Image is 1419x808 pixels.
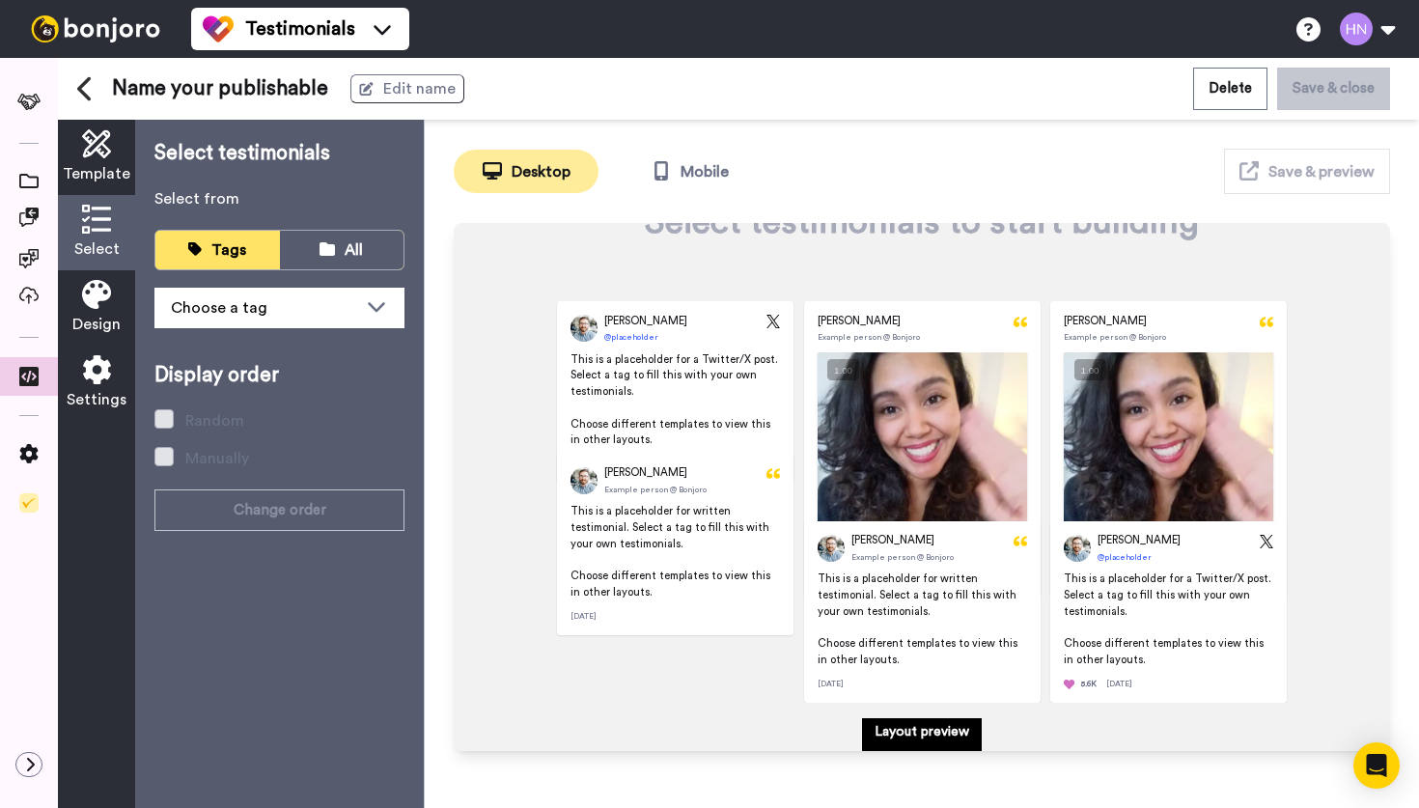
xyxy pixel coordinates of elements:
span: [PERSON_NAME] [1064,314,1147,330]
button: All [280,231,404,269]
button: Change order [154,489,404,531]
button: Tags [155,231,280,269]
button: Mobile [618,150,763,193]
img: Video Thumbnail [818,352,1027,562]
span: Example person @ Bonjoro [1064,332,1166,343]
span: Select [74,237,120,261]
span: Save & preview [1268,164,1375,180]
span: This is a placeholder for written testimonial. Select a tag to fill this with your own testimonia... [818,573,1020,665]
span: @placeholder [604,332,658,343]
span: [PERSON_NAME] [604,465,687,482]
img: Video Thumbnail [1064,352,1273,562]
span: @placeholder [1098,552,1152,563]
span: 5.6K [1081,679,1097,689]
span: [PERSON_NAME] [604,314,687,330]
button: Desktop [454,150,598,193]
img: Icon Image [766,315,780,328]
img: Profile Picture [1064,535,1091,562]
img: Profile Picture [570,315,598,342]
span: Template [63,162,130,185]
span: This is a placeholder for a Twitter/X post. Select a tag to fill this with your own testimonials.... [557,352,793,450]
span: This is a placeholder for a Twitter/X post. Select a tag to fill this with your own testimonials.... [1050,571,1287,669]
img: Checklist.svg [19,493,39,513]
span: Tags [211,242,246,258]
div: Manually [185,447,249,470]
p: Select from [154,187,404,210]
span: [DATE] [1106,679,1132,689]
img: Profile Picture [818,535,845,562]
span: [PERSON_NAME] [818,314,901,330]
div: Open Intercom Messenger [1353,742,1400,789]
button: Save & close [1277,68,1390,109]
div: Random [185,409,244,432]
img: bj-logo-header-white.svg [23,15,168,42]
span: [DATE] [818,679,844,689]
span: Example person @ Bonjoro [851,552,954,563]
span: Edit name [383,77,456,100]
p: Layout preview [875,722,969,741]
a: [PERSON_NAME]@placeholder [570,315,687,342]
span: [DATE] [570,611,597,622]
span: Example person @ Bonjoro [604,485,707,495]
span: Name your publishable [112,74,328,103]
span: [PERSON_NAME] [851,533,934,549]
span: [PERSON_NAME] [1098,533,1181,549]
span: Example person @ Bonjoro [818,332,920,343]
span: All [345,242,363,258]
span: This is a placeholder for written testimonial. Select a tag to fill this with your own testimonia... [570,506,773,598]
img: Profile Picture [570,467,598,494]
span: Design [72,313,121,336]
button: Delete [1193,68,1267,109]
a: [PERSON_NAME]@placeholder [1064,535,1181,562]
span: Testimonials [245,15,355,42]
p: Select testimonials [154,139,404,168]
button: Edit name [350,74,464,103]
img: Icon Image [1260,535,1273,548]
div: Choose a tag [171,296,357,320]
p: Display order [154,361,404,390]
span: Settings [67,388,126,411]
img: tm-color.svg [203,14,234,44]
button: Save & preview [1224,149,1390,194]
